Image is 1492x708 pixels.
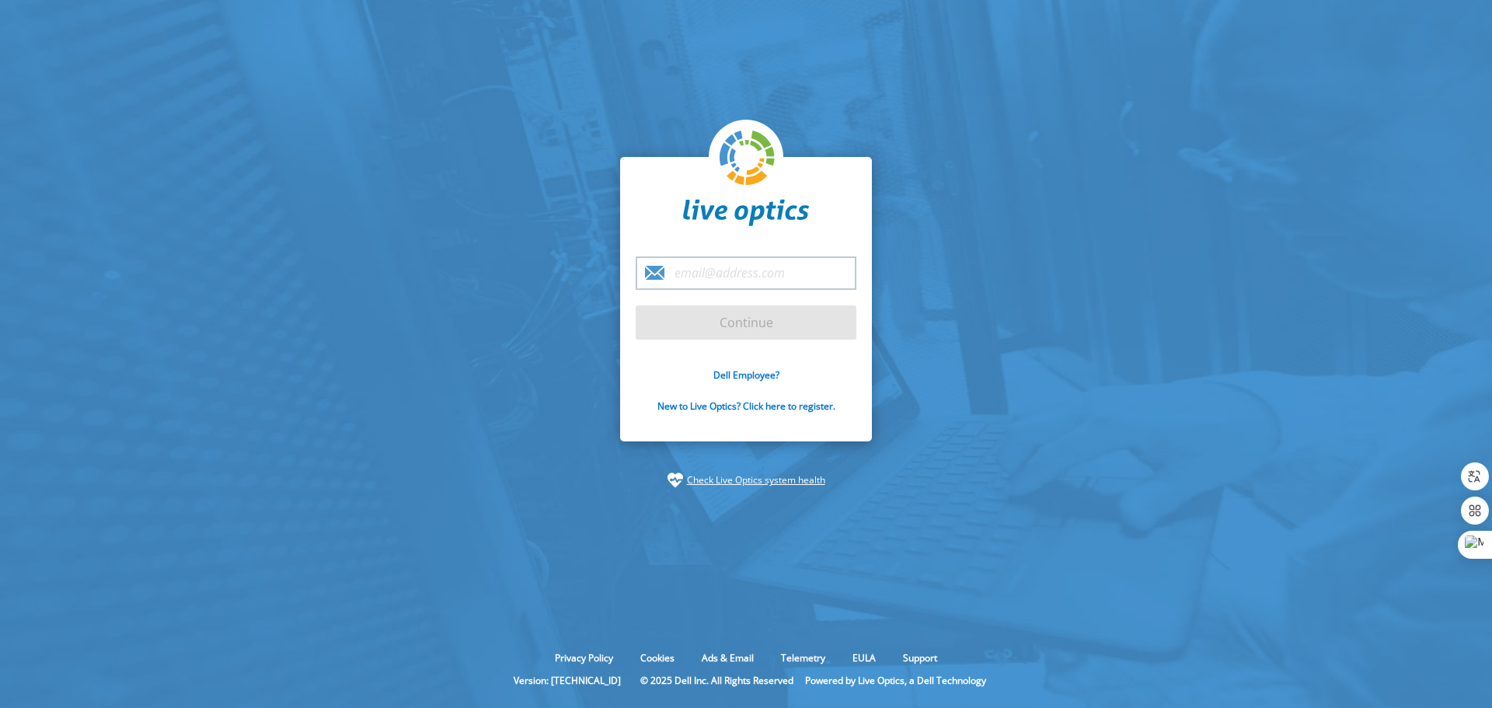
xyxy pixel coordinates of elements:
a: Ads & Email [690,651,765,664]
a: Support [891,651,949,664]
li: Version: [TECHNICAL_ID] [506,674,629,687]
a: EULA [841,651,887,664]
li: © 2025 Dell Inc. All Rights Reserved [633,674,801,687]
a: Telemetry [769,651,837,664]
li: Powered by Live Optics, a Dell Technology [805,674,986,687]
a: Dell Employee? [713,368,779,382]
a: Check Live Optics system health [687,473,825,488]
img: liveoptics-word.svg [683,199,809,227]
a: Cookies [629,651,686,664]
img: status-check-icon.svg [668,473,683,488]
img: liveoptics-logo.svg [720,131,776,187]
a: Privacy Policy [543,651,625,664]
a: New to Live Optics? Click here to register. [657,399,835,413]
input: email@address.com [636,256,856,290]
